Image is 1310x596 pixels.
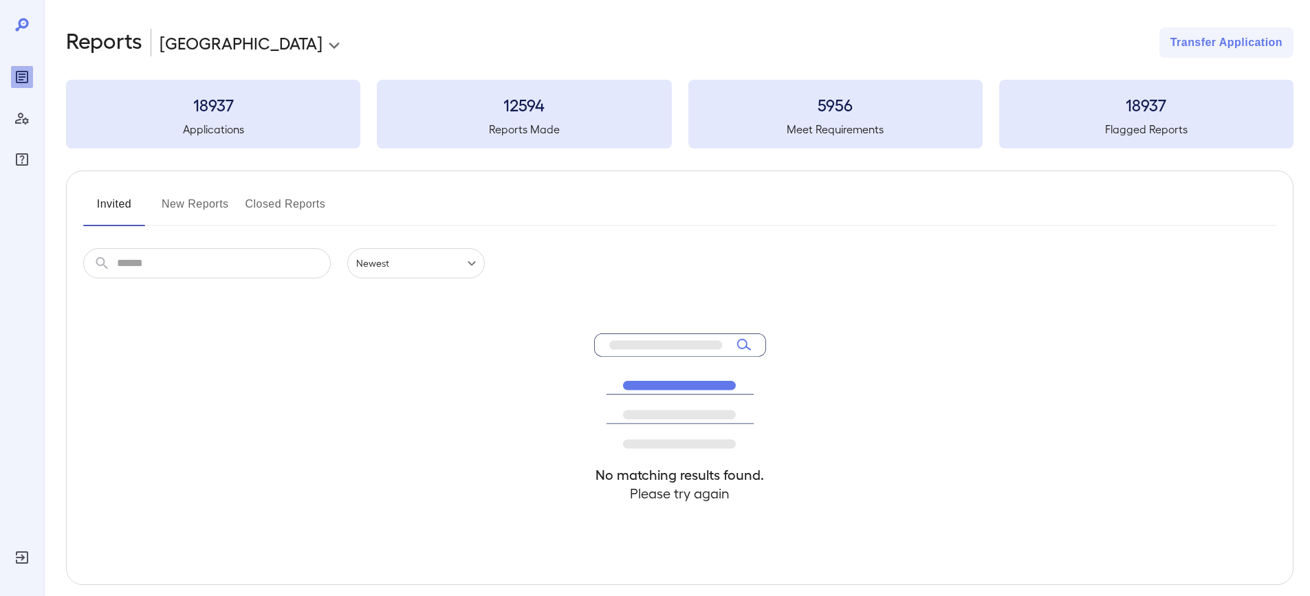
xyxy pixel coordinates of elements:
h2: Reports [66,27,142,58]
h3: 18937 [999,93,1293,115]
button: New Reports [162,193,229,226]
p: [GEOGRAPHIC_DATA] [160,32,323,54]
div: Manage Users [11,107,33,129]
div: Newest [347,248,485,278]
h4: No matching results found. [594,465,766,484]
button: Transfer Application [1159,27,1293,58]
div: Reports [11,66,33,88]
div: Log Out [11,547,33,569]
h5: Meet Requirements [688,121,983,137]
button: Invited [83,193,145,226]
div: FAQ [11,148,33,170]
h4: Please try again [594,484,766,503]
h3: 18937 [66,93,360,115]
button: Closed Reports [245,193,326,226]
h3: 12594 [377,93,671,115]
h5: Applications [66,121,360,137]
h3: 5956 [688,93,983,115]
h5: Reports Made [377,121,671,137]
summary: 18937Applications12594Reports Made5956Meet Requirements18937Flagged Reports [66,80,1293,148]
h5: Flagged Reports [999,121,1293,137]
